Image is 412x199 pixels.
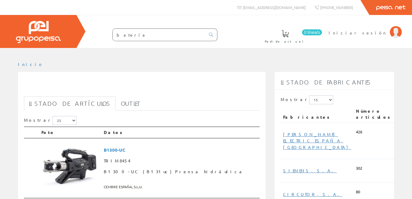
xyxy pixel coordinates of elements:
[354,106,395,123] th: Número artículos
[104,156,257,166] span: TRIM8454
[283,132,351,150] a: [PERSON_NAME] ELECTRIC ESPAÑA, [GEOGRAPHIC_DATA]
[320,5,353,10] span: [PHONE_NUMBER]
[24,97,115,111] a: Listado de artículos
[243,5,306,10] span: [EMAIL_ADDRESS][DOMAIN_NAME]
[113,29,205,41] input: Buscar ...
[281,95,333,104] label: Mostrar
[356,129,362,135] span: 426
[24,116,76,125] label: Mostrar
[356,165,362,171] span: 302
[52,116,76,125] select: Mostrar
[281,106,354,123] th: Fabricantes
[104,166,257,177] span: B1300-UC (B131uc) Prensa hidráulica
[16,21,61,43] img: Grupo Peisa
[18,61,43,67] a: Inicio
[101,127,260,138] th: Datos
[281,79,371,86] span: Listado de fabricantes
[283,168,337,173] a: SIEMENS, S.A.
[39,127,101,138] th: Foto
[265,38,306,44] span: Pedido actual
[283,192,342,197] a: CIRCUTOR, S.A.
[104,144,257,156] span: B1300-UC
[356,189,360,195] span: 80
[329,25,402,31] a: Iniciar sesión
[104,182,257,192] span: CEMBRE ESPAÑA, S.L.U.
[329,30,387,36] span: Iniciar sesión
[302,29,322,35] span: 0 línea/s
[24,82,260,94] h1: batería
[309,95,333,104] select: Mostrar
[116,97,146,111] a: Outlet
[41,144,99,187] img: Foto artículo B1300-UC (B131uc) Prensa hidráulica (192x142.60580912863)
